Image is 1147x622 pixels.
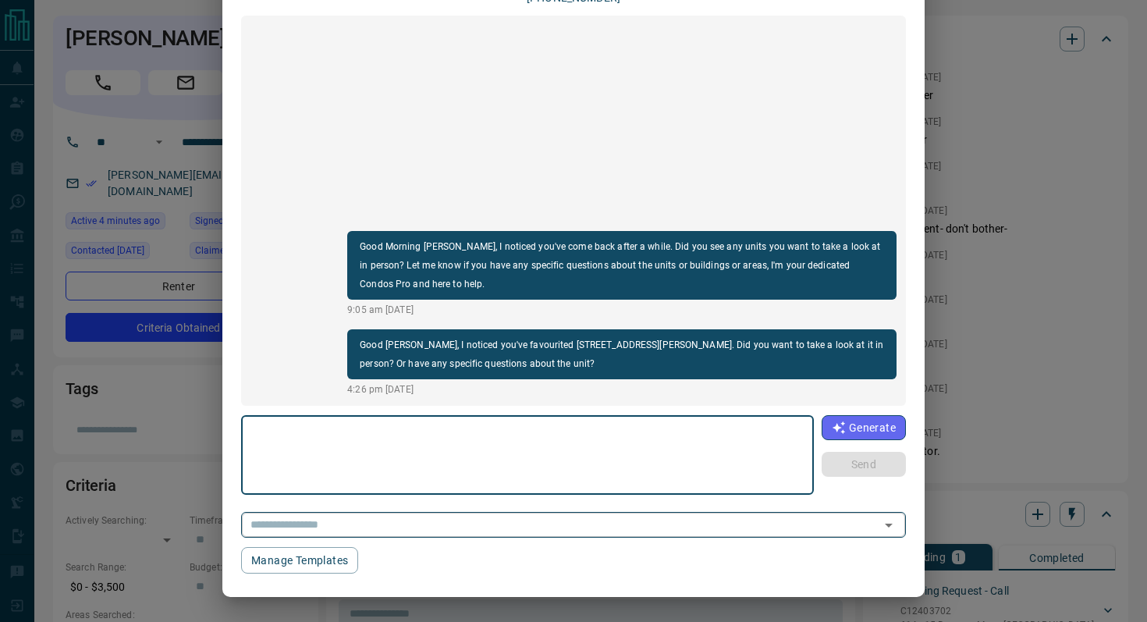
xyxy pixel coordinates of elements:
p: 9:05 am [DATE] [347,303,897,317]
p: Good [PERSON_NAME], I noticed you've favourited [STREET_ADDRESS][PERSON_NAME]. Did you want to ta... [360,336,884,373]
button: Open [878,514,900,536]
button: Manage Templates [241,547,358,574]
p: Good Morning [PERSON_NAME], I noticed you've come back after a while. Did you see any units you w... [360,237,884,293]
p: 4:26 pm [DATE] [347,382,897,396]
button: Generate [822,415,906,440]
